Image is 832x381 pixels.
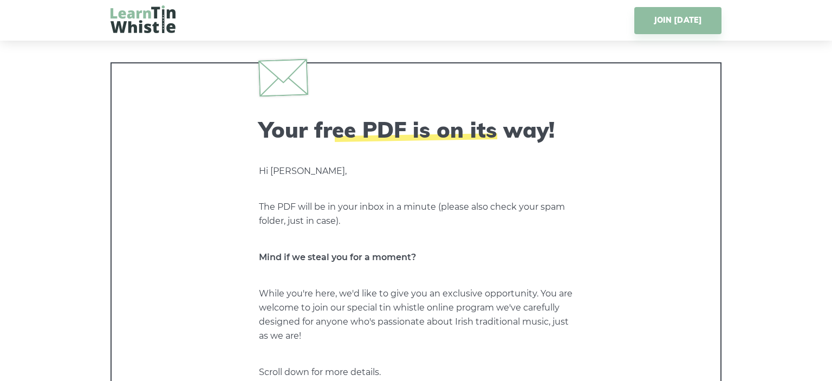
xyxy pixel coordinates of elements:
[258,59,308,96] img: envelope.svg
[259,200,573,228] p: The PDF will be in your inbox in a minute (please also check your spam folder, just in case).
[634,7,721,34] a: JOIN [DATE]
[259,117,573,143] h2: Your free PDF is on its way!
[259,365,573,379] p: Scroll down for more details.
[259,252,416,262] strong: Mind if we steal you for a moment?
[259,164,573,178] p: Hi [PERSON_NAME],
[259,287,573,343] p: While you're here, we'd like to give you an exclusive opportunity. You are welcome to join our sp...
[110,5,175,33] img: LearnTinWhistle.com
